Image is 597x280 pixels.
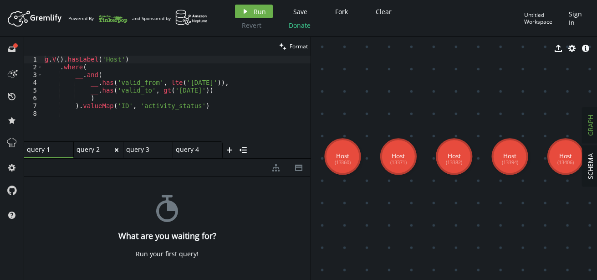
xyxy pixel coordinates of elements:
span: query 3 [126,145,163,154]
span: Sign In [569,10,586,27]
tspan: Host [448,152,461,161]
tspan: Host [559,152,572,161]
tspan: (13382) [446,159,462,166]
tspan: Host [336,152,349,161]
span: GRAPH [586,115,595,136]
span: Run [254,7,266,16]
span: Clear [376,7,392,16]
tspan: (13360) [334,159,351,166]
tspan: Host [503,152,516,161]
div: Powered By [68,10,128,26]
button: Fork [328,5,355,18]
div: 8 [24,110,43,118]
tspan: (13406) [557,159,574,166]
button: Sign In [564,5,590,32]
button: Donate [282,18,317,32]
div: and Sponsored by [132,10,208,27]
span: Donate [289,21,311,30]
button: Format [276,37,311,56]
button: Run [235,5,273,18]
h4: What are you waiting for? [118,231,216,241]
div: 5 [24,87,43,94]
div: 7 [24,102,43,110]
span: query 2 [77,145,113,154]
div: Untitled Workspace [524,11,564,26]
div: Run your first query! [136,250,199,258]
button: Clear [369,5,398,18]
tspan: (13394) [501,159,518,166]
div: 6 [24,94,43,102]
img: AWS Neptune [175,10,208,26]
tspan: (13371) [390,159,407,166]
span: Format [290,42,308,50]
div: 4 [24,79,43,87]
button: Save [286,5,314,18]
span: query 4 [176,145,212,154]
div: 1 [24,56,43,63]
div: 3 [24,71,43,79]
span: Fork [335,7,348,16]
div: 2 [24,63,43,71]
span: Revert [242,21,261,30]
span: SCHEMA [586,153,595,179]
span: Save [293,7,307,16]
span: query 1 [27,145,63,154]
tspan: Host [392,152,405,161]
button: Revert [235,18,268,32]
